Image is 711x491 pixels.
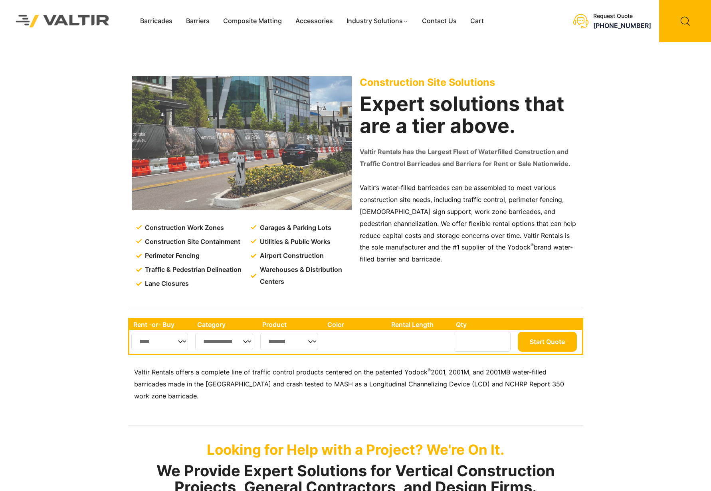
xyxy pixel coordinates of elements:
[323,319,388,330] th: Color
[289,15,340,27] a: Accessories
[258,236,331,248] span: Utilities & Public Works
[216,15,289,27] a: Composite Matting
[143,236,240,248] span: Construction Site Containment
[428,367,431,373] sup: ®
[360,76,579,88] p: Construction Site Solutions
[133,15,179,27] a: Barricades
[179,15,216,27] a: Barriers
[387,319,452,330] th: Rental Length
[463,15,491,27] a: Cart
[258,250,324,262] span: Airport Construction
[415,15,463,27] a: Contact Us
[143,222,224,234] span: Construction Work Zones
[193,319,259,330] th: Category
[143,264,242,276] span: Traffic & Pedestrian Delineation
[360,146,579,170] p: Valtir Rentals has the Largest Fleet of Waterfilled Construction and Traffic Control Barricades a...
[134,368,428,376] span: Valtir Rentals offers a complete line of traffic control products centered on the patented Yodock
[258,222,331,234] span: Garages & Parking Lots
[360,182,579,265] p: Valtir’s water-filled barricades can be assembled to meet various construction site needs, includ...
[360,93,579,137] h2: Expert solutions that are a tier above.
[6,5,119,38] img: Valtir Rentals
[143,250,200,262] span: Perimeter Fencing
[518,332,577,352] button: Start Quote
[593,22,651,30] a: [PHONE_NUMBER]
[129,319,193,330] th: Rent -or- Buy
[531,242,534,248] sup: ®
[452,319,515,330] th: Qty
[128,441,583,458] p: Looking for Help with a Project? We're On It.
[134,368,564,400] span: 2001, 2001M, and 2001MB water-filled barricades made in the [GEOGRAPHIC_DATA] and crash tested to...
[143,278,189,290] span: Lane Closures
[340,15,415,27] a: Industry Solutions
[593,13,651,20] div: Request Quote
[258,319,323,330] th: Product
[258,264,353,288] span: Warehouses & Distribution Centers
